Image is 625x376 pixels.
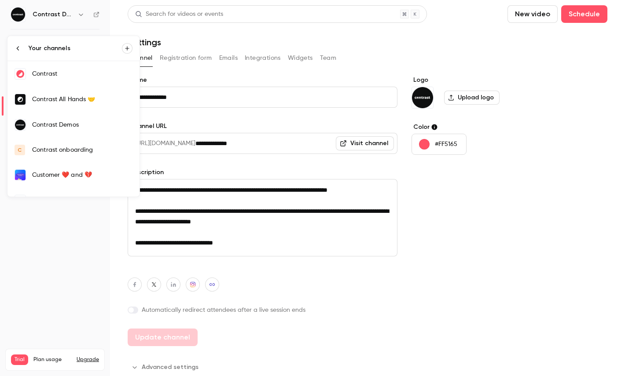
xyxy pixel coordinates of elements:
div: Contrast All Hands 🤝 [32,95,132,104]
img: Contrast [15,69,26,79]
div: [PERSON_NAME] @ Contrast [32,196,132,205]
img: Customer ❤️ and 💔 [15,170,26,180]
div: Your channels [29,44,122,53]
div: Contrast Demos [32,120,132,129]
div: Contrast onboarding [32,146,132,154]
span: C [18,146,22,154]
img: Contrast Demos [15,120,26,130]
div: Contrast [32,69,132,78]
img: Contrast All Hands 🤝 [15,94,26,105]
img: Nathan @ Contrast [15,195,26,206]
div: Customer ❤️ and 💔 [32,171,132,179]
